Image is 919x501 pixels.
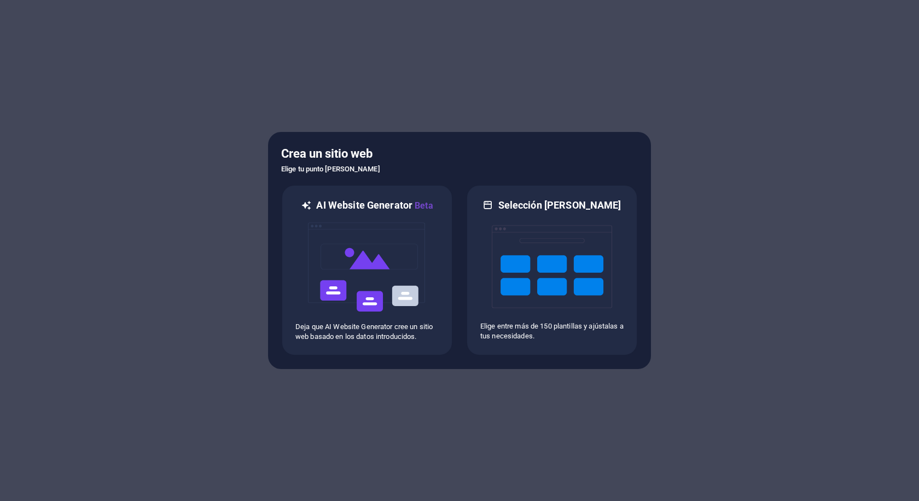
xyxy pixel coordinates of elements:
[307,212,427,322] img: ai
[295,322,439,342] p: Deja que AI Website Generator cree un sitio web basado en los datos introducidos.
[281,185,453,356] div: AI Website GeneratorBetaaiDeja que AI Website Generator cree un sitio web basado en los datos int...
[498,199,621,212] h6: Selección [PERSON_NAME]
[412,200,433,211] span: Beta
[281,163,638,176] h6: Elige tu punto [PERSON_NAME]
[466,185,638,356] div: Selección [PERSON_NAME]Elige entre más de 150 plantillas y ajústalas a tus necesidades.
[281,145,638,163] h5: Crea un sitio web
[480,321,624,341] p: Elige entre más de 150 plantillas y ajústalas a tus necesidades.
[316,199,433,212] h6: AI Website Generator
